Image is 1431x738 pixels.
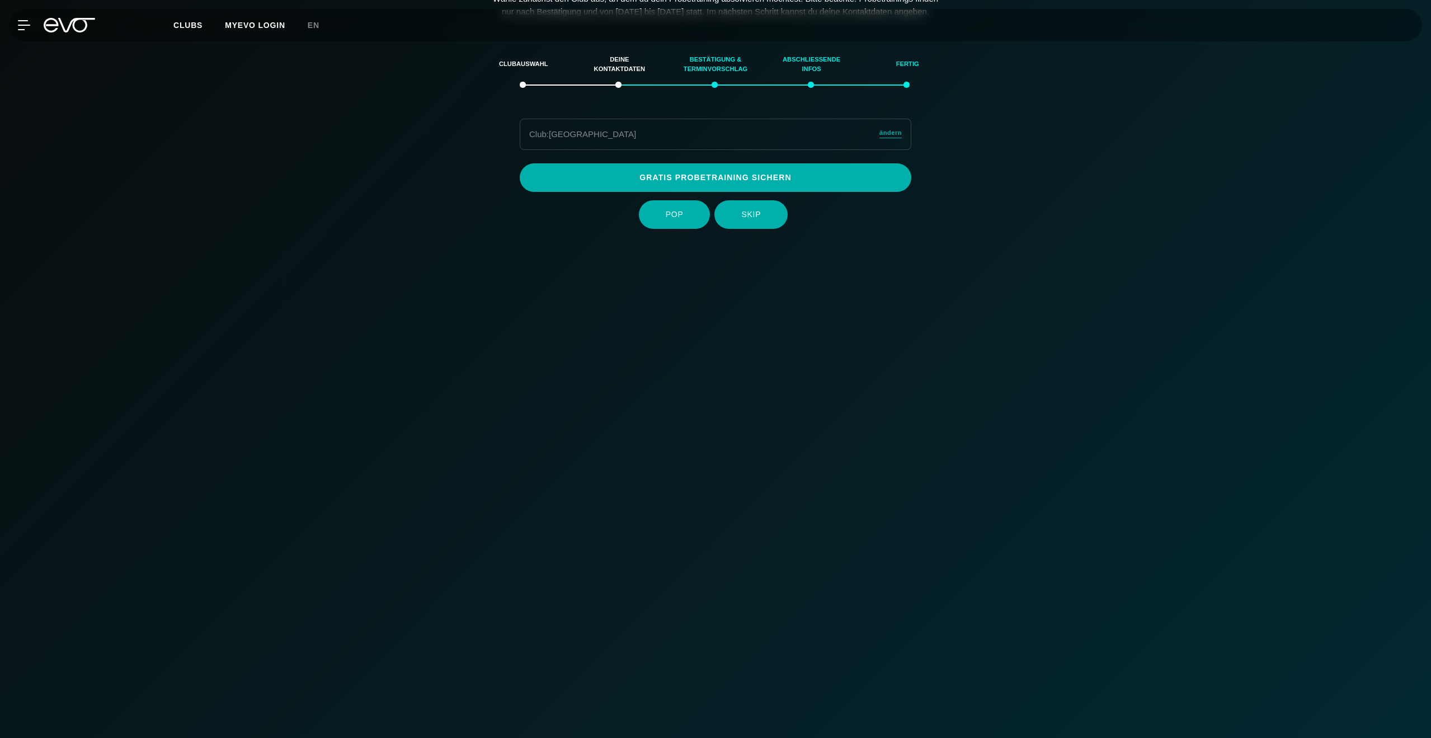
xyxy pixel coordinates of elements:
span: Gratis Probetraining sichern [547,172,884,184]
div: Club : [GEOGRAPHIC_DATA] [529,128,636,141]
span: Clubs [173,21,203,30]
span: POP [666,209,684,220]
div: Deine Kontaktdaten [586,49,654,79]
div: Clubauswahl [489,49,558,79]
span: SKIP [741,209,761,220]
a: ändern [879,128,902,141]
span: ändern [879,128,902,138]
div: Abschließende Infos [778,49,846,79]
a: POP [639,192,715,237]
span: en [308,21,319,30]
a: Clubs [173,20,225,30]
div: Fertig [873,49,942,79]
div: Bestätigung & Terminvorschlag [681,49,750,79]
a: Gratis Probetraining sichern [520,163,911,192]
a: MYEVO LOGIN [225,21,285,30]
a: en [308,19,333,32]
a: SKIP [714,192,792,237]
